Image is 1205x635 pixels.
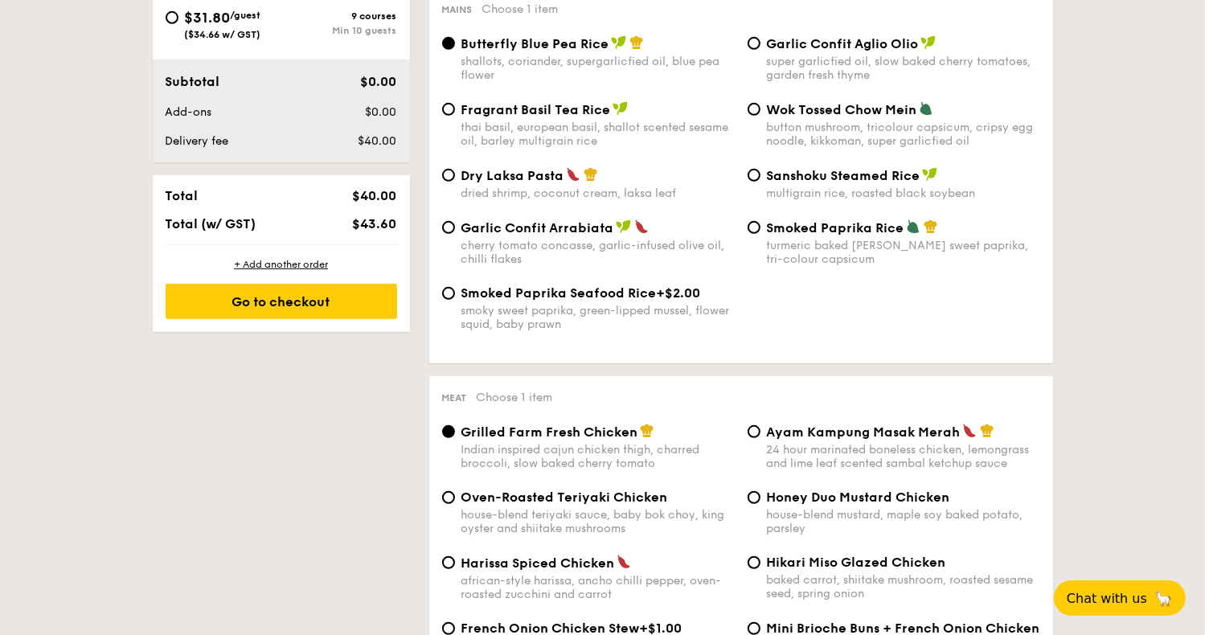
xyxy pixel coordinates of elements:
[461,186,735,200] div: dried shrimp, coconut cream, laksa leaf
[352,188,396,203] span: $40.00
[767,55,1040,82] div: super garlicfied oil, slow baked cherry tomatoes, garden fresh thyme
[442,425,455,438] input: Grilled Farm Fresh ChickenIndian inspired cajun chicken thigh, charred broccoli, slow baked cherr...
[442,169,455,182] input: Dry Laksa Pastadried shrimp, coconut cream, laksa leaf
[962,424,977,438] img: icon-spicy.37a8142b.svg
[442,556,455,569] input: Harissa Spiced Chickenafrican-style harissa, ancho chilli pepper, oven-roasted zucchini and carrot
[482,2,559,16] span: Choose 1 item
[461,555,615,571] span: Harissa Spiced Chicken
[166,134,229,148] span: Delivery fee
[767,555,946,570] span: Hikari Miso Glazed Chicken
[767,508,1040,535] div: house-blend mustard, maple soy baked potato, parsley
[166,11,178,24] input: $31.80/guest($34.66 w/ GST)9 coursesMin 10 guests
[360,74,396,89] span: $0.00
[442,103,455,116] input: Fragrant Basil Tea Ricethai basil, european basil, shallot scented sesame oil, barley multigrain ...
[920,35,937,50] img: icon-vegan.f8ff3823.svg
[185,29,261,40] span: ($34.66 w/ GST)
[767,121,1040,148] div: button mushroom, tricolour capsicum, cripsy egg noodle, kikkoman, super garlicfied oil
[767,239,1040,266] div: turmeric baked [PERSON_NAME] sweet paprika, tri-colour capsicum
[634,219,649,234] img: icon-spicy.37a8142b.svg
[767,102,917,117] span: Wok Tossed Chow Mein
[461,220,614,236] span: Garlic Confit Arrabiata
[461,36,609,51] span: Butterfly Blue Pea Rice
[748,169,760,182] input: Sanshoku Steamed Ricemultigrain rice, roasted black soybean
[767,220,904,236] span: Smoked Paprika Rice
[281,10,397,22] div: 9 courses
[767,424,961,440] span: Ayam Kampung Masak Merah
[461,239,735,266] div: cherry tomato concasse, garlic-infused olive oil, chilli flakes
[640,424,654,438] img: icon-chef-hat.a58ddaea.svg
[748,622,760,635] input: Mini Brioche Buns + French Onion Chicken Stew+$2.00french herbs, chicken jus, torched parmesan ch...
[461,424,638,440] span: Grilled Farm Fresh Chicken
[924,219,938,234] img: icon-chef-hat.a58ddaea.svg
[352,216,396,231] span: $43.60
[748,556,760,569] input: Hikari Miso Glazed Chickenbaked carrot, shiitake mushroom, roasted sesame seed, spring onion
[442,491,455,504] input: Oven-Roasted Teriyaki Chickenhouse-blend teriyaki sauce, baby bok choy, king oyster and shiitake ...
[613,101,629,116] img: icon-vegan.f8ff3823.svg
[166,74,220,89] span: Subtotal
[748,491,760,504] input: Honey Duo Mustard Chickenhouse-blend mustard, maple soy baked potato, parsley
[616,219,632,234] img: icon-vegan.f8ff3823.svg
[1054,580,1186,616] button: Chat with us🦙
[461,55,735,82] div: shallots, coriander, supergarlicfied oil, blue pea flower
[1154,589,1173,608] span: 🦙
[461,574,735,601] div: african-style harissa, ancho chilli pepper, oven-roasted zucchini and carrot
[767,168,920,183] span: Sanshoku Steamed Rice
[166,216,256,231] span: Total (w/ GST)
[442,37,455,50] input: Butterfly Blue Pea Riceshallots, coriander, supergarlicfied oil, blue pea flower
[611,35,627,50] img: icon-vegan.f8ff3823.svg
[922,167,938,182] img: icon-vegan.f8ff3823.svg
[980,424,994,438] img: icon-chef-hat.a58ddaea.svg
[365,105,396,119] span: $0.00
[461,168,564,183] span: Dry Laksa Pasta
[461,443,735,470] div: Indian inspired cajun chicken thigh, charred broccoli, slow baked cherry tomato
[461,508,735,535] div: house-blend teriyaki sauce, baby bok choy, king oyster and shiitake mushrooms
[166,258,397,271] div: + Add another order
[566,167,580,182] img: icon-spicy.37a8142b.svg
[477,391,553,404] span: Choose 1 item
[584,167,598,182] img: icon-chef-hat.a58ddaea.svg
[442,221,455,234] input: Garlic Confit Arrabiatacherry tomato concasse, garlic-infused olive oil, chilli flakes
[461,285,657,301] span: Smoked Paprika Seafood Rice
[166,105,212,119] span: Add-ons
[767,186,1040,200] div: multigrain rice, roasted black soybean
[166,284,397,319] div: Go to checkout
[442,4,473,15] span: Mains
[767,443,1040,470] div: 24 hour marinated boneless chicken, lemongrass and lime leaf scented sambal ketchup sauce
[442,287,455,300] input: Smoked Paprika Seafood Rice+$2.00smoky sweet paprika, green-lipped mussel, flower squid, baby prawn
[767,573,1040,600] div: baked carrot, shiitake mushroom, roasted sesame seed, spring onion
[748,425,760,438] input: Ayam Kampung Masak Merah24 hour marinated boneless chicken, lemongrass and lime leaf scented samb...
[906,219,920,234] img: icon-vegetarian.fe4039eb.svg
[617,555,631,569] img: icon-spicy.37a8142b.svg
[185,9,231,27] span: $31.80
[657,285,701,301] span: +$2.00
[919,101,933,116] img: icon-vegetarian.fe4039eb.svg
[748,37,760,50] input: Garlic Confit Aglio Oliosuper garlicfied oil, slow baked cherry tomatoes, garden fresh thyme
[442,622,455,635] input: French Onion Chicken Stew+$1.00french herbs, chicken jus, torched parmesan cheese
[748,103,760,116] input: Wok Tossed Chow Meinbutton mushroom, tricolour capsicum, cripsy egg noodle, kikkoman, super garli...
[748,221,760,234] input: Smoked Paprika Riceturmeric baked [PERSON_NAME] sweet paprika, tri-colour capsicum
[442,392,467,404] span: Meat
[461,490,668,505] span: Oven-Roasted Teriyaki Chicken
[358,134,396,148] span: $40.00
[767,490,950,505] span: Honey Duo Mustard Chicken
[1067,591,1147,606] span: Chat with us
[166,188,199,203] span: Total
[281,25,397,36] div: Min 10 guests
[461,102,611,117] span: Fragrant Basil Tea Rice
[461,304,735,331] div: smoky sweet paprika, green-lipped mussel, flower squid, baby prawn
[629,35,644,50] img: icon-chef-hat.a58ddaea.svg
[231,10,261,21] span: /guest
[461,121,735,148] div: thai basil, european basil, shallot scented sesame oil, barley multigrain rice
[767,36,919,51] span: Garlic Confit Aglio Olio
